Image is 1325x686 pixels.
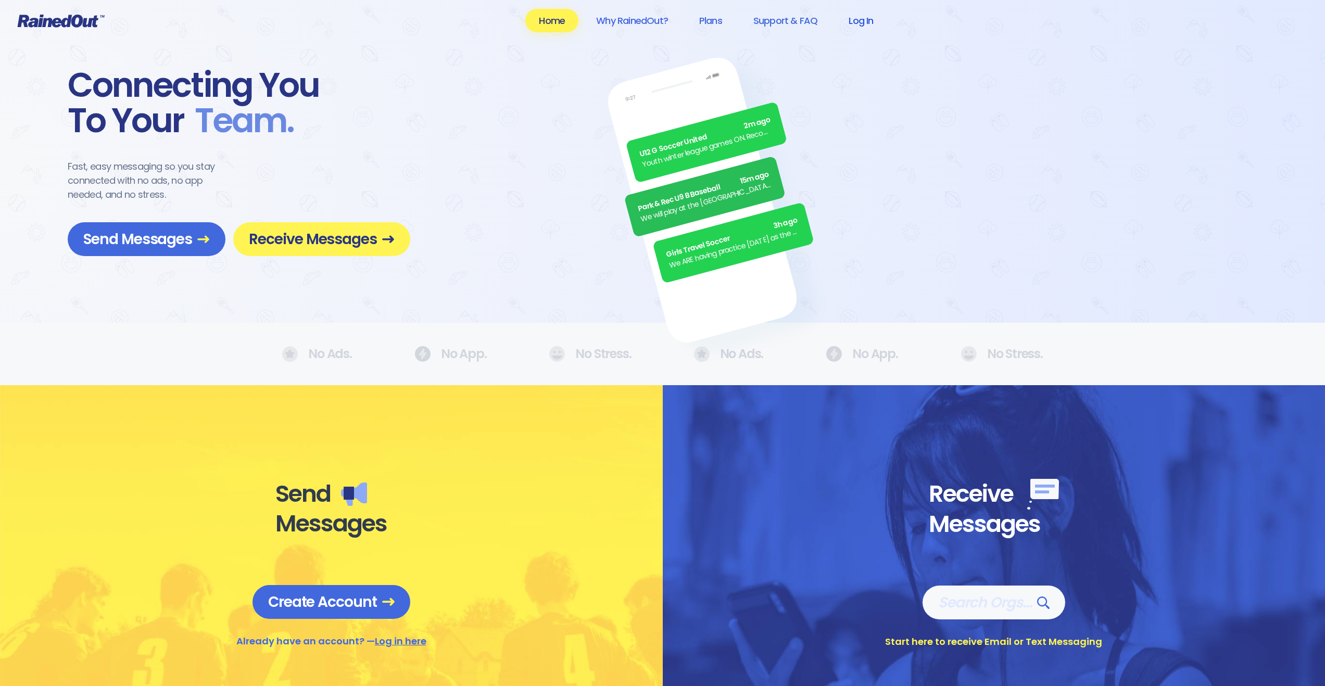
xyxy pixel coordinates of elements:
[835,9,887,32] a: Log In
[743,115,772,132] span: 2m ago
[341,482,367,506] img: Send messages
[549,346,631,362] div: No Stress.
[275,479,387,509] div: Send
[275,509,387,538] div: Messages
[1027,479,1059,510] img: Receive messages
[938,593,1050,612] span: Search Orgs…
[282,346,352,362] div: No Ads.
[68,222,225,256] a: Send Messages
[68,68,410,138] div: Connecting You To Your
[184,103,294,138] span: Team .
[929,510,1059,539] div: Messages
[665,215,799,261] div: Girls Travel Soccer
[694,346,710,362] img: No Ads.
[739,169,770,187] span: 15m ago
[961,346,1043,362] div: No Stress.
[414,346,431,362] img: No Ads.
[929,479,1059,510] div: Receive
[583,9,682,32] a: Why RainedOut?
[525,9,578,32] a: Home
[236,634,426,648] div: Already have an account? —
[549,346,565,362] img: No Ads.
[639,179,773,225] div: We will play at the [GEOGRAPHIC_DATA]. Wear white, be at the field by 5pm.
[282,346,298,362] img: No Ads.
[249,230,395,248] span: Receive Messages
[638,115,772,160] div: U12 G Soccer United
[885,635,1102,649] div: Start here to receive Email or Text Messaging
[414,346,487,362] div: No App.
[961,346,977,362] img: No Ads.
[83,230,210,248] span: Send Messages
[740,9,831,32] a: Support & FAQ
[923,586,1065,619] a: Search Orgs…
[253,585,410,619] a: Create Account
[641,125,775,171] div: Youth winter league games ON. Recommend running shoes/sneakers for players as option for footwear.
[826,346,898,362] div: No App.
[233,222,410,256] a: Receive Messages
[68,159,234,201] div: Fast, easy messaging so you stay connected with no ads, no app needed, and no stress.
[694,346,764,362] div: No Ads.
[268,593,395,611] span: Create Account
[668,225,802,271] div: We ARE having practice [DATE] as the sun is finally out.
[772,215,799,232] span: 3h ago
[826,346,842,362] img: No Ads.
[637,169,771,214] div: Park & Rec U9 B Baseball
[375,634,426,647] a: Log in here
[686,9,736,32] a: Plans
